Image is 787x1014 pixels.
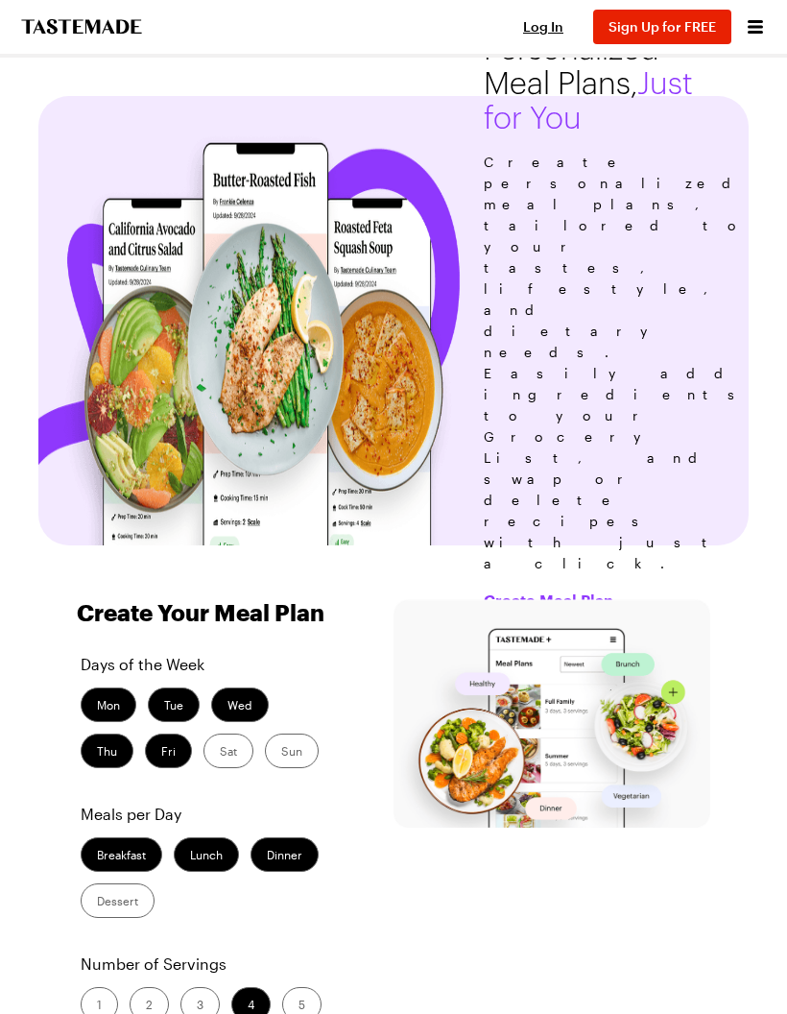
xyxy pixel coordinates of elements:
label: Fri [145,734,192,768]
span: Log In [523,18,563,35]
button: Open menu [743,14,768,39]
img: personalized meal plans banner [38,111,465,545]
h1: Personalized Meal Plans, [484,33,729,136]
p: Create personalized meal plans, tailored to your tastes, lifestyle, and dietary needs. Easily add... [484,152,755,574]
p: Meals per Day [81,803,332,826]
label: Sun [265,734,319,768]
p: Number of Servings [81,953,332,976]
label: Dinner [250,837,319,872]
label: Sat [203,734,253,768]
button: Log In [505,17,582,36]
button: Create Meal Plan [484,590,613,609]
label: Breakfast [81,837,162,872]
label: Dessert [81,883,155,918]
button: Sign Up for FREE [593,10,731,44]
label: Tue [148,688,200,722]
label: Wed [211,688,269,722]
h1: Create Your Meal Plan [77,599,324,626]
p: Days of the Week [81,653,332,676]
label: Lunch [174,837,239,872]
label: Thu [81,734,133,768]
span: Sign Up for FREE [608,18,716,35]
label: Mon [81,688,136,722]
a: To Tastemade Home Page [19,19,144,35]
